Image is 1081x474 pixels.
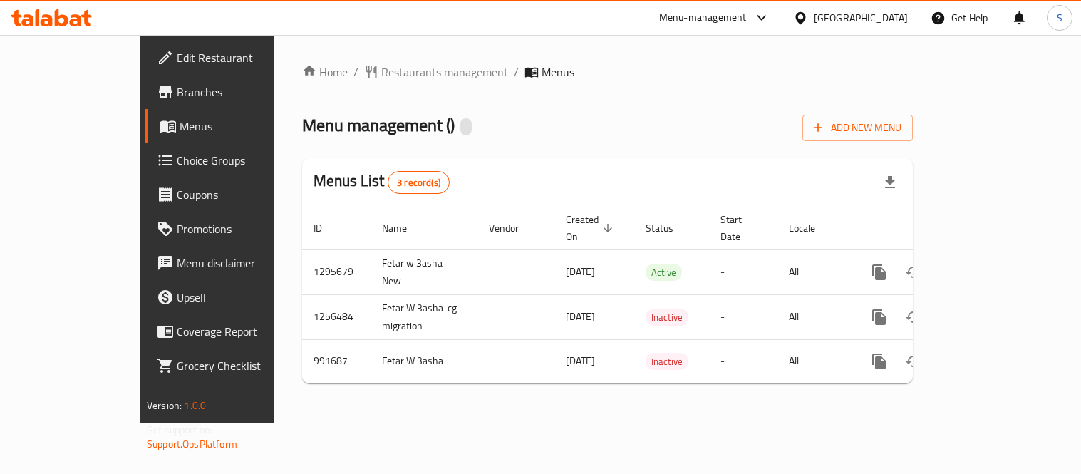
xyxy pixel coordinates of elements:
a: Menu disclaimer [145,246,320,280]
td: All [777,339,851,383]
td: 1295679 [302,249,371,294]
a: Choice Groups [145,143,320,177]
button: Add New Menu [802,115,913,141]
button: more [862,300,896,334]
a: Grocery Checklist [145,349,320,383]
button: more [862,344,896,378]
span: Menu management ( ) [302,109,455,141]
a: Coverage Report [145,314,320,349]
span: Inactive [646,309,688,326]
div: Inactive [646,309,688,326]
span: Promotions [177,220,309,237]
li: / [353,63,358,81]
table: enhanced table [302,207,1010,383]
th: Actions [851,207,1010,250]
a: Edit Restaurant [145,41,320,75]
td: - [709,294,777,339]
a: Menus [145,109,320,143]
nav: breadcrumb [302,63,913,81]
td: - [709,339,777,383]
span: 3 record(s) [388,176,449,190]
span: Get support on: [147,421,212,439]
span: Name [382,220,425,237]
td: Fetar w 3asha New [371,249,477,294]
td: 1256484 [302,294,371,339]
span: Created On [566,211,617,245]
span: Menu disclaimer [177,254,309,272]
div: [GEOGRAPHIC_DATA] [814,10,908,26]
div: Menu-management [659,9,747,26]
span: Version: [147,396,182,415]
span: S [1057,10,1062,26]
span: Locale [789,220,834,237]
a: Restaurants management [364,63,508,81]
button: Change Status [896,300,931,334]
span: Start Date [720,211,760,245]
td: Fetar W 3asha [371,339,477,383]
a: Upsell [145,280,320,314]
a: Branches [145,75,320,109]
td: All [777,249,851,294]
div: Total records count [388,171,450,194]
span: [DATE] [566,307,595,326]
td: All [777,294,851,339]
span: Menus [542,63,574,81]
td: Fetar W 3asha-cg migration [371,294,477,339]
span: Branches [177,83,309,101]
span: Coverage Report [177,323,309,340]
a: Home [302,63,348,81]
span: Active [646,264,682,281]
td: 991687 [302,339,371,383]
span: Inactive [646,354,688,370]
span: [DATE] [566,351,595,370]
a: Promotions [145,212,320,246]
a: Support.OpsPlatform [147,435,237,453]
span: Choice Groups [177,152,309,169]
span: Grocery Checklist [177,357,309,374]
span: Status [646,220,692,237]
span: Restaurants management [381,63,508,81]
a: Coupons [145,177,320,212]
td: - [709,249,777,294]
button: Change Status [896,344,931,378]
span: 1.0.0 [184,396,206,415]
button: more [862,255,896,289]
span: Edit Restaurant [177,49,309,66]
span: Menus [180,118,309,135]
span: [DATE] [566,262,595,281]
h2: Menus List [314,170,450,194]
span: Upsell [177,289,309,306]
span: Coupons [177,186,309,203]
span: Vendor [489,220,537,237]
span: ID [314,220,341,237]
span: Add New Menu [814,119,901,137]
button: Change Status [896,255,931,289]
li: / [514,63,519,81]
div: Export file [873,165,907,200]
